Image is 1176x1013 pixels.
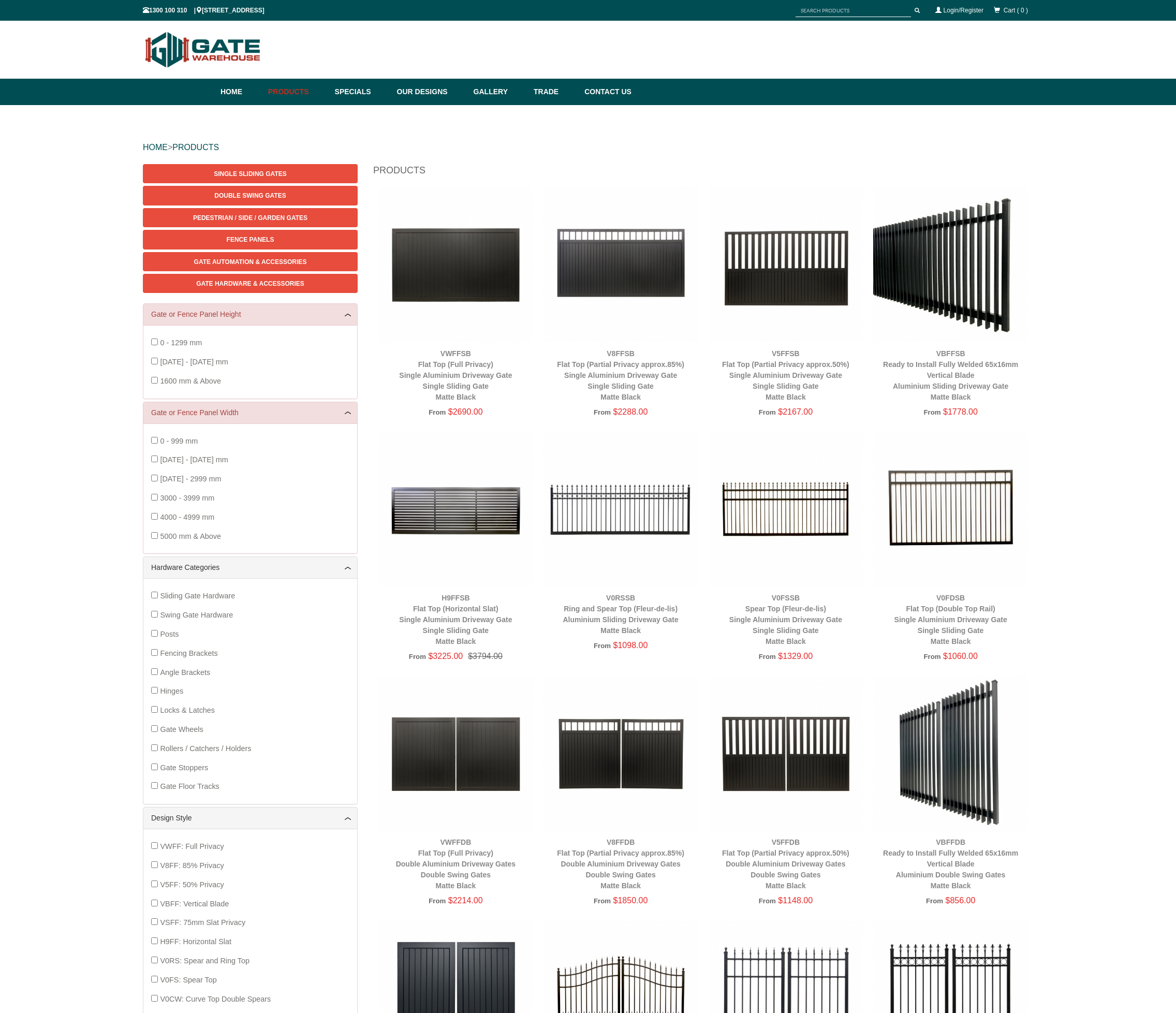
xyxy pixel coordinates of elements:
[143,274,358,293] a: Gate Hardware & Accessories
[193,214,307,222] span: Pedestrian / Side / Garden Gates
[579,79,631,105] a: Contact Us
[143,131,1033,164] div: >
[873,187,1028,342] img: VBFFSB - Ready to Install Fully Welded 65x16mm Vertical Blade - Aluminium Sliding Driveway Gate -...
[143,164,358,183] a: Single Sliding Gates
[160,668,210,677] span: Angle Brackets
[263,79,330,105] a: Products
[594,897,611,905] span: From
[143,186,358,205] a: Double Swing Gates
[160,880,224,889] span: V5FF: 50% Privacy
[796,4,911,17] input: SEARCH PRODUCTS
[946,896,976,905] span: $856.00
[543,677,698,831] img: V8FFDB - Flat Top (Partial Privacy approx.85%) - Double Aluminium Driveway Gates - Double Swing G...
[160,861,224,870] span: V8FF: 85% Privacy
[923,408,940,416] span: From
[160,918,245,927] span: VSFF: 75mm Slat Privacy
[160,744,251,753] span: Rollers / Catchers / Holders
[160,649,217,657] span: Fencing Brackets
[160,358,228,366] span: [DATE] - [DATE] mm
[151,407,349,418] a: Gate or Fence Panel Width
[160,475,221,483] span: [DATE] - 2999 mm
[778,652,813,660] span: $1329.00
[463,652,503,660] span: $3794.00
[143,26,263,74] img: Gate Warehouse
[894,594,1007,645] a: V0FDSBFlat Top (Double Top Rail)Single Aluminium Driveway GateSingle Sliding GateMatte Black
[160,339,202,347] span: 0 - 1299 mm
[160,687,183,695] span: Hinges
[557,349,684,401] a: V8FFSBFlat Top (Partial Privacy approx.85%)Single Aluminium Driveway GateSingle Sliding GateMatte...
[722,838,849,890] a: V5FFDBFlat Top (Partial Privacy approx.50%)Double Aluminium Driveway GatesDouble Swing GatesMatte...
[926,897,943,905] span: From
[220,79,263,105] a: Home
[399,594,512,645] a: H9FFSBFlat Top (Horizontal Slat)Single Aluminium Driveway GateSingle Sliding GateMatte Black
[778,896,813,905] span: $1148.00
[160,437,198,445] span: 0 - 999 mm
[429,408,446,416] span: From
[594,642,611,650] span: From
[151,309,349,320] a: Gate or Fence Panel Height
[943,652,978,660] span: $1060.00
[448,407,483,416] span: $2690.00
[759,897,776,905] span: From
[151,562,349,573] a: Hardware Categories
[160,937,231,946] span: H9FF: Horizontal Slat
[227,236,274,243] span: Fence Panels
[557,838,684,890] a: V8FFDBFlat Top (Partial Privacy approx.85%)Double Aluminium Driveway GatesDouble Swing GatesMatte...
[448,896,483,905] span: $2214.00
[160,456,228,464] span: [DATE] - [DATE] mm
[143,208,358,227] a: Pedestrian / Side / Garden Gates
[196,280,304,287] span: Gate Hardware & Accessories
[873,677,1028,831] img: VBFFDB - Ready to Install Fully Welded 65x16mm Vertical Blade - Aluminium Double Swing Gates - Ma...
[873,432,1028,586] img: V0FDSB - Flat Top (Double Top Rail) - Single Aluminium Driveway Gate - Single Sliding Gate - Matt...
[160,513,214,521] span: 4000 - 4999 mm
[172,143,219,152] a: PRODUCTS
[429,897,446,905] span: From
[160,630,179,638] span: Posts
[543,432,698,586] img: V0RSSB - Ring and Spear Top (Fleur-de-lis) - Aluminium Sliding Driveway Gate - Matte Black - Gate...
[759,653,776,660] span: From
[923,653,940,660] span: From
[143,252,358,271] a: Gate Automation & Accessories
[378,432,533,586] img: H9FFSB - Flat Top (Horizontal Slat) - Single Aluminium Driveway Gate - Single Sliding Gate - Matt...
[883,838,1018,890] a: VBFFDBReady to Install Fully Welded 65x16mm Vertical BladeAluminium Double Swing GatesMatte Black
[160,532,221,540] span: 5000 mm & Above
[160,782,219,790] span: Gate Floor Tracks
[943,407,978,416] span: $1778.00
[143,143,168,152] a: HOME
[214,170,286,178] span: Single Sliding Gates
[330,79,392,105] a: Specials
[214,192,286,199] span: Double Swing Gates
[378,187,533,342] img: VWFFSB - Flat Top (Full Privacy) - Single Aluminium Driveway Gate - Single Sliding Gate - Matte B...
[160,592,235,600] span: Sliding Gate Hardware
[409,653,426,660] span: From
[151,813,349,824] a: Design Style
[883,349,1018,401] a: VBFFSBReady to Install Fully Welded 65x16mm Vertical BladeAluminium Sliding Driveway GateMatte Black
[722,349,849,401] a: V5FFSBFlat Top (Partial Privacy approx.50%)Single Aluminium Driveway GateSingle Sliding GateMatte...
[194,258,307,266] span: Gate Automation & Accessories
[160,900,229,908] span: VBFF: Vertical Blade
[160,995,271,1003] span: V0CW: Curve Top Double Spears
[160,842,224,850] span: VWFF: Full Privacy
[160,725,203,733] span: Gate Wheels
[613,641,648,650] span: $1098.00
[778,407,813,416] span: $2167.00
[392,79,468,105] a: Our Designs
[709,677,863,831] img: V5FFDB - Flat Top (Partial Privacy approx.50%) - Double Aluminium Driveway Gates - Double Swing G...
[759,408,776,416] span: From
[160,611,233,619] span: Swing Gate Hardware
[1004,7,1028,14] span: Cart ( 0 )
[468,79,528,105] a: Gallery
[543,187,698,342] img: V8FFSB - Flat Top (Partial Privacy approx.85%) - Single Aluminium Driveway Gate - Single Sliding ...
[613,896,648,905] span: $1850.00
[729,594,842,645] a: V0FSSBSpear Top (Fleur-de-lis)Single Aluminium Driveway GateSingle Sliding GateMatte Black
[160,494,214,502] span: 3000 - 3999 mm
[143,230,358,249] a: Fence Panels
[160,976,216,984] span: V0FS: Spear Top
[428,652,463,660] span: $3225.00
[709,432,863,586] img: V0FSSB - Spear Top (Fleur-de-lis) - Single Aluminium Driveway Gate - Single Sliding Gate - Matte ...
[563,594,678,635] a: V0RSSBRing and Spear Top (Fleur-de-lis)Aluminium Sliding Driveway GateMatte Black
[160,377,221,385] span: 1600 mm & Above
[709,187,863,342] img: V5FFSB - Flat Top (Partial Privacy approx.50%) - Single Aluminium Driveway Gate - Single Sliding ...
[613,407,648,416] span: $2288.00
[396,838,516,890] a: VWFFDBFlat Top (Full Privacy)Double Aluminium Driveway GatesDouble Swing GatesMatte Black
